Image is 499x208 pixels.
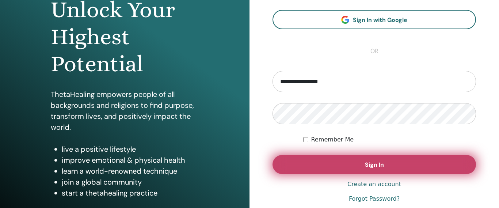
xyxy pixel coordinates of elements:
li: learn a world-renowned technique [62,166,199,177]
a: Forgot Password? [349,194,400,203]
span: Sign In [365,161,384,169]
li: join a global community [62,177,199,188]
a: Sign In with Google [273,10,476,29]
li: start a thetahealing practice [62,188,199,198]
span: or [367,47,382,56]
li: improve emotional & physical health [62,155,199,166]
span: Sign In with Google [353,16,407,24]
button: Sign In [273,155,476,174]
a: Create an account [347,180,401,189]
p: ThetaHealing empowers people of all backgrounds and religions to find purpose, transform lives, a... [51,89,199,133]
div: Keep me authenticated indefinitely or until I manually logout [303,135,476,144]
label: Remember Me [311,135,354,144]
li: live a positive lifestyle [62,144,199,155]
